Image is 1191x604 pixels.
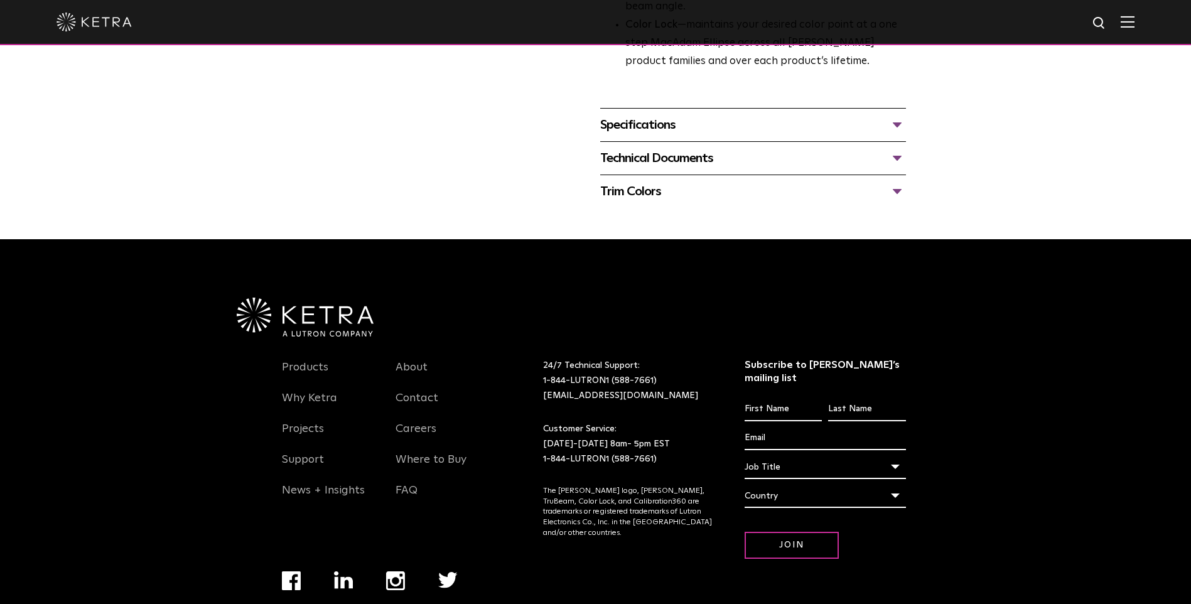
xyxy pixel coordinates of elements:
img: search icon [1092,16,1107,31]
div: Job Title [745,455,906,479]
a: FAQ [396,483,418,512]
input: Last Name [828,397,905,421]
a: Support [282,453,324,482]
p: Customer Service: [DATE]-[DATE] 8am- 5pm EST [543,422,713,466]
a: Where to Buy [396,453,466,482]
div: Navigation Menu [282,359,377,512]
p: 24/7 Technical Support: [543,359,713,403]
input: First Name [745,397,822,421]
input: Join [745,532,839,559]
img: Ketra-aLutronCo_White_RGB [237,298,374,337]
a: About [396,360,428,389]
a: 1-844-LUTRON1 (588-7661) [543,455,657,463]
a: 1-844-LUTRON1 (588-7661) [543,376,657,385]
a: Products [282,360,328,389]
div: Navigation Menu [396,359,491,512]
h3: Subscribe to [PERSON_NAME]’s mailing list [745,359,906,385]
div: Country [745,484,906,508]
a: [EMAIL_ADDRESS][DOMAIN_NAME] [543,391,698,400]
a: Careers [396,422,436,451]
a: Contact [396,391,438,420]
img: ketra-logo-2019-white [57,13,132,31]
div: Specifications [600,115,906,135]
input: Email [745,426,906,450]
p: The [PERSON_NAME] logo, [PERSON_NAME], TruBeam, Color Lock, and Calibration360 are trademarks or ... [543,486,713,539]
div: Trim Colors [600,181,906,202]
img: facebook [282,571,301,590]
img: twitter [438,572,458,588]
a: Projects [282,422,324,451]
a: Why Ketra [282,391,337,420]
img: Hamburger%20Nav.svg [1121,16,1134,28]
img: instagram [386,571,405,590]
img: linkedin [334,571,353,589]
a: News + Insights [282,483,365,512]
div: Technical Documents [600,148,906,168]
